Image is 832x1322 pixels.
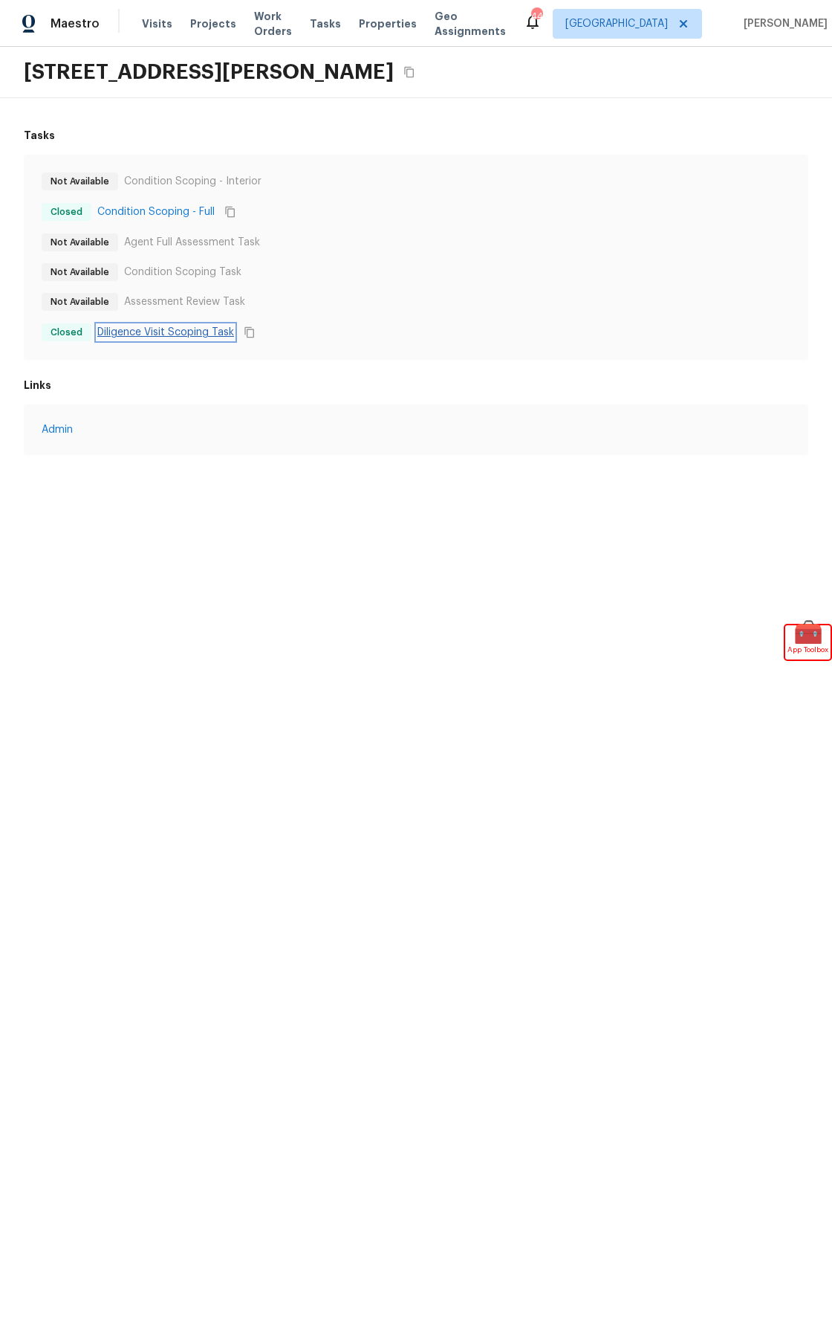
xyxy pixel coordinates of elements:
span: App Toolbox [787,642,828,657]
div: 🧰App Toolbox [785,625,831,660]
p: Assessment Review Task [124,294,245,309]
button: Copy Task ID [221,202,240,222]
p: Agent Full Assessment Task [124,235,260,250]
p: Condition Scoping - Interior [124,174,261,189]
span: Not Available [45,174,115,189]
span: [PERSON_NAME] [738,16,828,31]
h6: Links [24,378,808,393]
button: Copy Address [400,62,419,82]
div: 44 [531,9,542,24]
a: Admin [42,422,790,437]
span: Maestro [51,16,100,31]
span: Geo Assignments [435,9,506,39]
h2: [STREET_ADDRESS][PERSON_NAME] [24,59,394,86]
span: Visits [142,16,172,31]
span: [GEOGRAPHIC_DATA] [565,16,668,31]
button: Copy Task ID [240,323,259,342]
h6: Tasks [24,128,808,143]
span: Work Orders [254,9,292,39]
p: Condition Scoping Task [124,265,241,280]
span: Properties [359,16,417,31]
a: Diligence Visit Scoping Task [97,325,234,340]
span: Tasks [310,19,341,29]
span: Not Available [45,265,115,280]
span: Closed [45,204,88,219]
span: Not Available [45,294,115,309]
span: Not Available [45,235,115,250]
span: Projects [190,16,236,31]
span: Closed [45,325,88,340]
span: 🧰 [785,625,831,640]
a: Condition Scoping - Full [97,204,215,219]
